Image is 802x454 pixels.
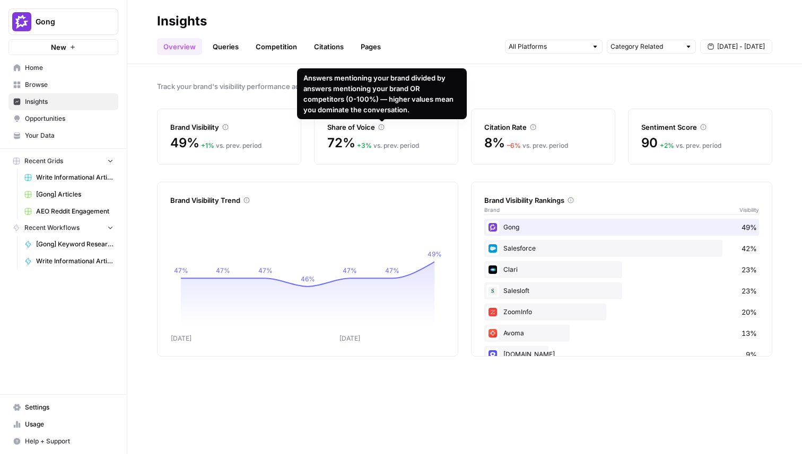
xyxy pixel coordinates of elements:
img: wsphppoo7wgauyfs4ako1dw2w3xh [489,329,497,337]
a: Overview [157,38,202,55]
span: 49% [170,135,199,152]
span: Recent Workflows [24,223,80,233]
span: [Gong] Articles [36,190,114,199]
a: [Gong] Keyword Research [20,236,118,253]
tspan: 47% [258,266,273,274]
div: Share of Voice [327,122,445,132]
div: ZoomInfo [484,304,759,321]
div: Gong [484,219,759,236]
a: Citations [308,38,350,55]
span: Write Informational Article Body [36,256,114,266]
span: Gong [36,16,100,27]
span: + 2 % [660,141,674,149]
img: w6cjb6u2gvpdnjw72qw8i2q5f3eb [489,223,497,232]
span: Track your brand's visibility performance across answer engines with comprehensive metrics. [157,81,772,92]
button: Workspace: Gong [8,8,118,35]
tspan: 47% [343,266,357,274]
input: Category Related [611,41,681,52]
span: Visibility [739,206,759,214]
div: Insights [157,13,207,30]
span: Opportunities [25,114,114,123]
button: Recent Workflows [8,220,118,236]
span: – 6 % [507,141,521,149]
a: Write Informational Articles [20,169,118,186]
a: AEO Reddit Engagement [20,203,118,220]
img: hqfc7lxcqkggco7ktn8he1iiiia8 [489,350,497,359]
span: [DATE] - [DATE] [717,42,765,51]
tspan: 49% [428,250,442,258]
a: Competition [249,38,303,55]
img: vpq3xj2nnch2e2ivhsgwmf7hbkjf [489,287,497,295]
div: Sentiment Score [641,122,759,132]
a: Queries [206,38,245,55]
img: hcm4s7ic2xq26rsmuray6dv1kquq [489,308,497,316]
tspan: [DATE] [339,334,360,342]
img: Gong Logo [12,12,31,31]
span: 13% [742,328,757,339]
div: Brand Visibility Rankings [484,195,759,206]
span: + 3 % [357,141,372,149]
div: Avoma [484,325,759,342]
tspan: 47% [216,266,230,274]
a: Home [8,59,118,76]
span: 23% [742,286,757,296]
span: 90 [641,135,658,152]
button: Recent Grids [8,153,118,169]
span: Home [25,63,114,73]
div: Brand Visibility [170,122,288,132]
div: Salesforce [484,240,759,257]
span: 9% [746,349,757,360]
span: Insights [25,97,114,106]
button: New [8,39,118,55]
tspan: [DATE] [171,334,191,342]
span: Brand [484,206,500,214]
span: 49% [742,222,757,233]
span: Help + Support [25,437,114,446]
span: 8% [484,135,505,152]
div: vs. prev. period [201,141,261,150]
button: [DATE] - [DATE] [700,40,772,54]
a: Write Informational Article Body [20,253,118,270]
span: Browse [25,80,114,90]
div: vs. prev. period [660,141,721,150]
span: + 1 % [201,141,214,149]
div: Clari [484,261,759,278]
a: Insights [8,93,118,110]
span: Recent Grids [24,156,63,166]
tspan: 47% [174,266,188,274]
div: vs. prev. period [357,141,419,150]
span: AEO Reddit Engagement [36,207,114,216]
a: Settings [8,399,118,416]
tspan: 46% [301,275,315,283]
span: 72% [327,135,355,152]
a: Your Data [8,127,118,144]
span: Usage [25,420,114,429]
div: [DOMAIN_NAME] [484,346,759,363]
span: New [51,42,66,52]
div: Brand Visibility Trend [170,195,445,206]
a: [Gong] Articles [20,186,118,203]
div: Citation Rate [484,122,602,132]
a: Opportunities [8,110,118,127]
span: Your Data [25,131,114,140]
input: All Platforms [509,41,587,52]
a: Usage [8,416,118,433]
a: Pages [354,38,387,55]
div: vs. prev. period [507,141,568,150]
span: [Gong] Keyword Research [36,239,114,249]
img: t5ivhg8jor0zzagzc03mug4u0re5 [489,244,497,253]
tspan: 47% [385,266,399,274]
span: Settings [25,403,114,412]
button: Help + Support [8,433,118,450]
span: 42% [742,243,757,254]
span: 23% [742,264,757,275]
div: Salesloft [484,282,759,299]
span: Write Informational Articles [36,173,114,182]
span: 20% [742,307,757,317]
a: Browse [8,76,118,93]
img: h6qlr8a97mop4asab8l5qtldq2wv [489,265,497,274]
